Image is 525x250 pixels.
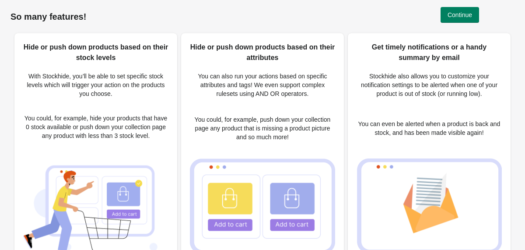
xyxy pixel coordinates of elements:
[357,72,502,98] p: Stockhide also allows you to customize your notification settings to be alerted when one of your ...
[10,11,514,22] h1: So many features!
[190,72,335,98] p: You can also run your actions based on specific attributes and tags! We even support complex rule...
[448,11,472,18] span: Continue
[190,42,335,63] h2: Hide or push down products based on their attributes
[23,114,168,140] p: You could, for example, hide your products that have 0 stock available or push down your collecti...
[190,115,335,141] p: You could, for example, push down your collection page any product that is missing a product pict...
[23,72,168,98] p: With Stockhide, you’ll be able to set specific stock levels which will trigger your action on the...
[357,42,502,63] h2: Get timely notifications or a handy summary by email
[357,120,502,137] p: You can even be alerted when a product is back and stock, and has been made visible again!
[441,7,479,23] button: Continue
[23,42,168,63] h2: Hide or push down products based on their stock levels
